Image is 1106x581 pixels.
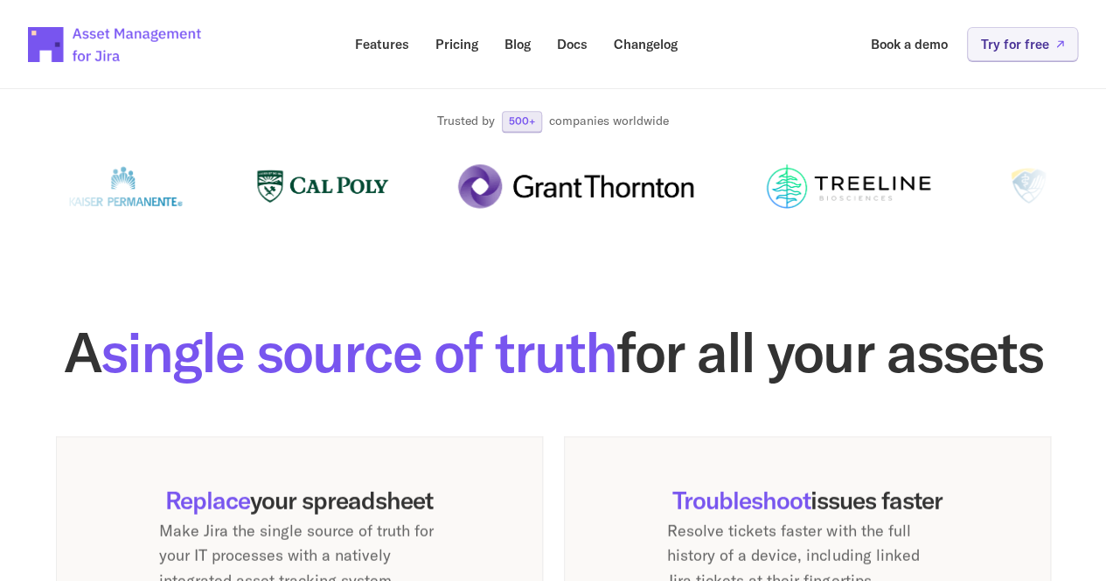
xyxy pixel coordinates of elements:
span: Replace [165,484,250,515]
span: single source of truth [101,316,616,387]
p: 500+ [509,116,535,127]
h3: your spreadsheet [84,485,515,515]
img: Logo [31,164,153,208]
p: companies worldwide [549,113,669,130]
a: Changelog [602,27,690,61]
h3: Troubleshoot [592,485,1023,515]
a: Pricing [423,27,490,61]
span: issues faster [810,484,942,515]
p: Book a demo [871,38,948,51]
a: Book a demo [859,27,960,61]
p: Docs [557,38,588,51]
img: Logo [729,164,900,208]
h2: A for all your assets [56,324,1050,380]
p: Changelog [614,38,678,51]
p: Pricing [435,38,478,51]
p: Features [355,38,409,51]
a: Docs [545,27,600,61]
img: Logo [223,164,354,208]
p: Blog [504,38,531,51]
a: Features [343,27,421,61]
p: Try for free [981,38,1049,51]
a: Blog [492,27,543,61]
p: Trusted by [437,113,495,130]
a: Try for free [967,27,1078,61]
